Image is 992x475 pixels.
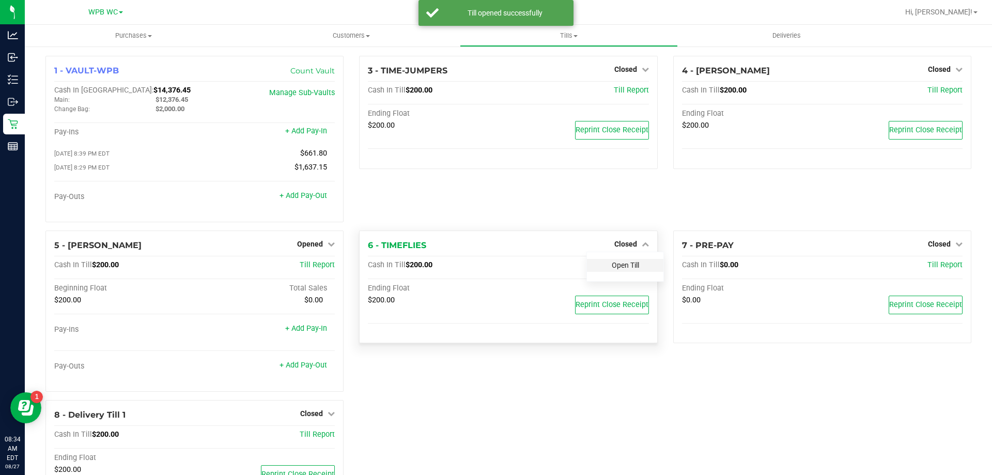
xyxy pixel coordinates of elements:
span: Main: [54,96,70,103]
button: Reprint Close Receipt [889,121,963,140]
div: Ending Float [368,109,508,118]
span: $0.00 [304,296,323,304]
a: Deliveries [678,25,895,47]
span: Reprint Close Receipt [576,300,648,309]
span: 3 - TIME-JUMPERS [368,66,447,75]
a: Till Report [614,86,649,95]
iframe: Resource center [10,392,41,423]
span: $0.00 [720,261,738,269]
inline-svg: Reports [8,141,18,151]
span: 5 - [PERSON_NAME] [54,240,142,250]
span: Closed [928,65,951,73]
span: Deliveries [758,31,815,40]
span: Closed [928,240,951,248]
div: Pay-Ins [54,128,195,137]
a: Till Report [300,430,335,439]
span: Cash In Till [54,261,92,269]
span: WPB WC [88,8,118,17]
a: + Add Pay-Out [280,191,327,200]
span: 6 - TIMEFLIES [368,240,426,250]
span: Closed [614,240,637,248]
span: $200.00 [720,86,747,95]
div: Ending Float [682,109,823,118]
span: $200.00 [92,430,119,439]
span: Closed [614,65,637,73]
a: Customers [242,25,460,47]
div: Pay-Outs [54,362,195,371]
span: $200.00 [368,296,395,304]
span: Change Bag: [54,105,90,113]
a: + Add Pay-Out [280,361,327,370]
span: Customers [243,31,459,40]
a: Open Till [612,261,639,269]
div: Pay-Ins [54,325,195,334]
inline-svg: Retail [8,119,18,129]
inline-svg: Inventory [8,74,18,85]
span: [DATE] 8:29 PM EDT [54,164,110,171]
div: Ending Float [368,284,508,293]
button: Reprint Close Receipt [575,121,649,140]
a: Purchases [25,25,242,47]
div: Till opened successfully [444,8,566,18]
inline-svg: Outbound [8,97,18,107]
iframe: Resource center unread badge [30,391,43,403]
div: Ending Float [54,453,195,463]
span: Opened [297,240,323,248]
span: $200.00 [682,121,709,130]
span: 4 - [PERSON_NAME] [682,66,770,75]
span: Reprint Close Receipt [889,126,962,134]
span: Cash In [GEOGRAPHIC_DATA]: [54,86,153,95]
span: $200.00 [406,261,432,269]
span: Closed [300,409,323,418]
span: Purchases [25,31,242,40]
a: Count Vault [290,66,335,75]
div: Total Sales [195,284,335,293]
span: Cash In Till [54,430,92,439]
span: Reprint Close Receipt [889,300,962,309]
inline-svg: Analytics [8,30,18,40]
p: 08/27 [5,463,20,470]
span: $14,376.45 [153,86,191,95]
span: 1 - VAULT-WPB [54,66,119,75]
span: $200.00 [368,121,395,130]
a: Manage Sub-Vaults [269,88,335,97]
button: Reprint Close Receipt [889,296,963,314]
a: Tills [460,25,677,47]
span: Cash In Till [682,261,720,269]
span: $0.00 [682,296,701,304]
span: 7 - PRE-PAY [682,240,734,250]
a: + Add Pay-In [285,324,327,333]
span: $1,637.15 [295,163,327,172]
a: Till Report [927,86,963,95]
a: Till Report [927,261,963,269]
span: $200.00 [54,296,81,304]
div: Pay-Outs [54,192,195,202]
span: Cash In Till [682,86,720,95]
p: 08:34 AM EDT [5,435,20,463]
span: $200.00 [406,86,432,95]
div: Beginning Float [54,284,195,293]
span: Cash In Till [368,261,406,269]
span: [DATE] 8:39 PM EDT [54,150,110,157]
span: $2,000.00 [156,105,184,113]
inline-svg: Inbound [8,52,18,63]
a: Till Report [300,261,335,269]
span: $200.00 [54,465,81,474]
span: 8 - Delivery Till 1 [54,410,126,420]
span: $12,376.45 [156,96,188,103]
span: $661.80 [300,149,327,158]
span: Reprint Close Receipt [576,126,648,134]
span: Tills [460,31,677,40]
a: + Add Pay-In [285,127,327,135]
span: Cash In Till [368,86,406,95]
span: $200.00 [92,261,119,269]
div: Ending Float [682,284,823,293]
span: Hi, [PERSON_NAME]! [905,8,972,16]
button: Reprint Close Receipt [575,296,649,314]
